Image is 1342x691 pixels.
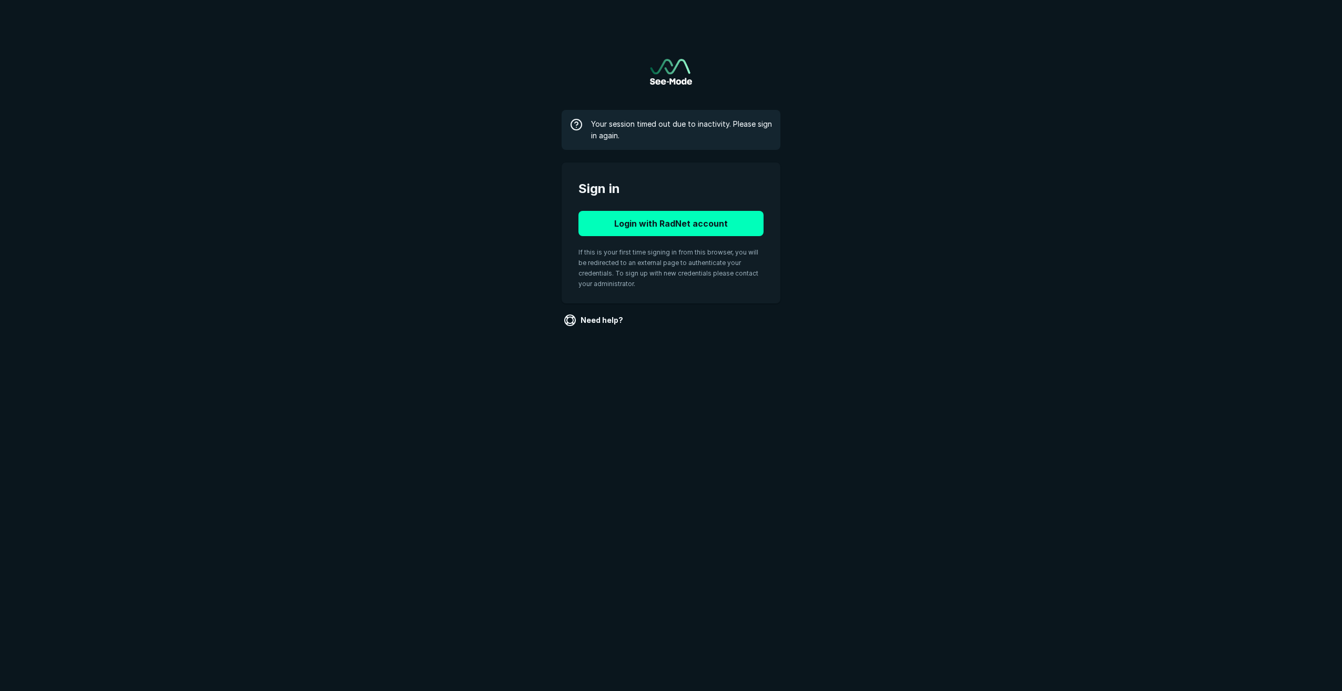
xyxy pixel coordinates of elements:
a: Need help? [562,312,627,329]
button: Login with RadNet account [578,211,764,236]
span: Sign in [578,179,764,198]
img: See-Mode Logo [650,59,692,85]
span: Your session timed out due to inactivity. Please sign in again. [591,118,772,141]
a: Go to sign in [650,59,692,85]
span: If this is your first time signing in from this browser, you will be redirected to an external pa... [578,248,758,288]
